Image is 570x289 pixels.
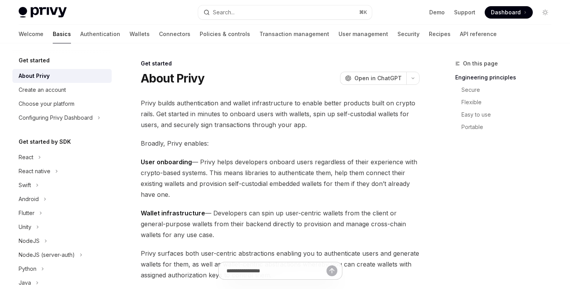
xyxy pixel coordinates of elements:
strong: User onboarding [141,158,192,166]
a: Wallets [130,25,150,43]
div: Flutter [19,208,35,218]
a: Choose your platform [12,97,112,111]
button: Android [12,192,112,206]
button: Flutter [12,206,112,220]
div: NodeJS (server-auth) [19,250,75,260]
a: Engineering principles [455,71,558,84]
a: Authentication [80,25,120,43]
button: Python [12,262,112,276]
a: Policies & controls [200,25,250,43]
button: Toggle dark mode [539,6,551,19]
button: Swift [12,178,112,192]
a: Secure [455,84,558,96]
div: Configuring Privy Dashboard [19,113,93,122]
h1: About Privy [141,71,204,85]
a: Portable [455,121,558,133]
button: NodeJS (server-auth) [12,248,112,262]
div: Search... [213,8,235,17]
button: React native [12,164,112,178]
button: Configuring Privy Dashboard [12,111,112,125]
button: React [12,150,112,164]
div: Create an account [19,85,66,95]
h5: Get started by SDK [19,137,71,146]
div: React native [19,167,50,176]
a: Welcome [19,25,43,43]
div: Python [19,264,36,274]
div: React [19,153,33,162]
div: Android [19,194,39,204]
div: About Privy [19,71,50,81]
span: Open in ChatGPT [354,74,402,82]
a: Create an account [12,83,112,97]
span: — Developers can spin up user-centric wallets from the client or general-purpose wallets from the... [141,208,420,240]
a: Connectors [159,25,190,43]
a: Recipes [429,25,451,43]
h5: Get started [19,56,50,65]
button: Send message [326,265,337,276]
a: User management [339,25,388,43]
span: Privy surfaces both user-centric abstractions enabling you to authenticate users and generate wal... [141,248,420,280]
a: Basics [53,25,71,43]
div: Java [19,278,31,287]
a: Security [397,25,420,43]
a: Dashboard [485,6,533,19]
div: Unity [19,222,31,232]
span: On this page [463,59,498,68]
strong: Wallet infrastructure [141,209,205,217]
button: Unity [12,220,112,234]
a: Demo [429,9,445,16]
div: Get started [141,60,420,67]
div: Choose your platform [19,99,74,108]
a: Easy to use [455,108,558,121]
span: ⌘ K [359,9,367,15]
img: light logo [19,7,67,18]
a: API reference [460,25,497,43]
a: About Privy [12,69,112,83]
div: Swift [19,181,31,190]
input: Ask a question... [226,262,326,279]
span: Broadly, Privy enables: [141,138,420,149]
span: — Privy helps developers onboard users regardless of their experience with crypto-based systems. ... [141,157,420,200]
div: NodeJS [19,236,40,246]
span: Privy builds authentication and wallet infrastructure to enable better products built on crypto r... [141,98,420,130]
a: Transaction management [259,25,329,43]
button: Search...⌘K [198,5,371,19]
a: Support [454,9,475,16]
span: Dashboard [491,9,521,16]
a: Flexible [455,96,558,108]
button: Open in ChatGPT [340,72,406,85]
button: NodeJS [12,234,112,248]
